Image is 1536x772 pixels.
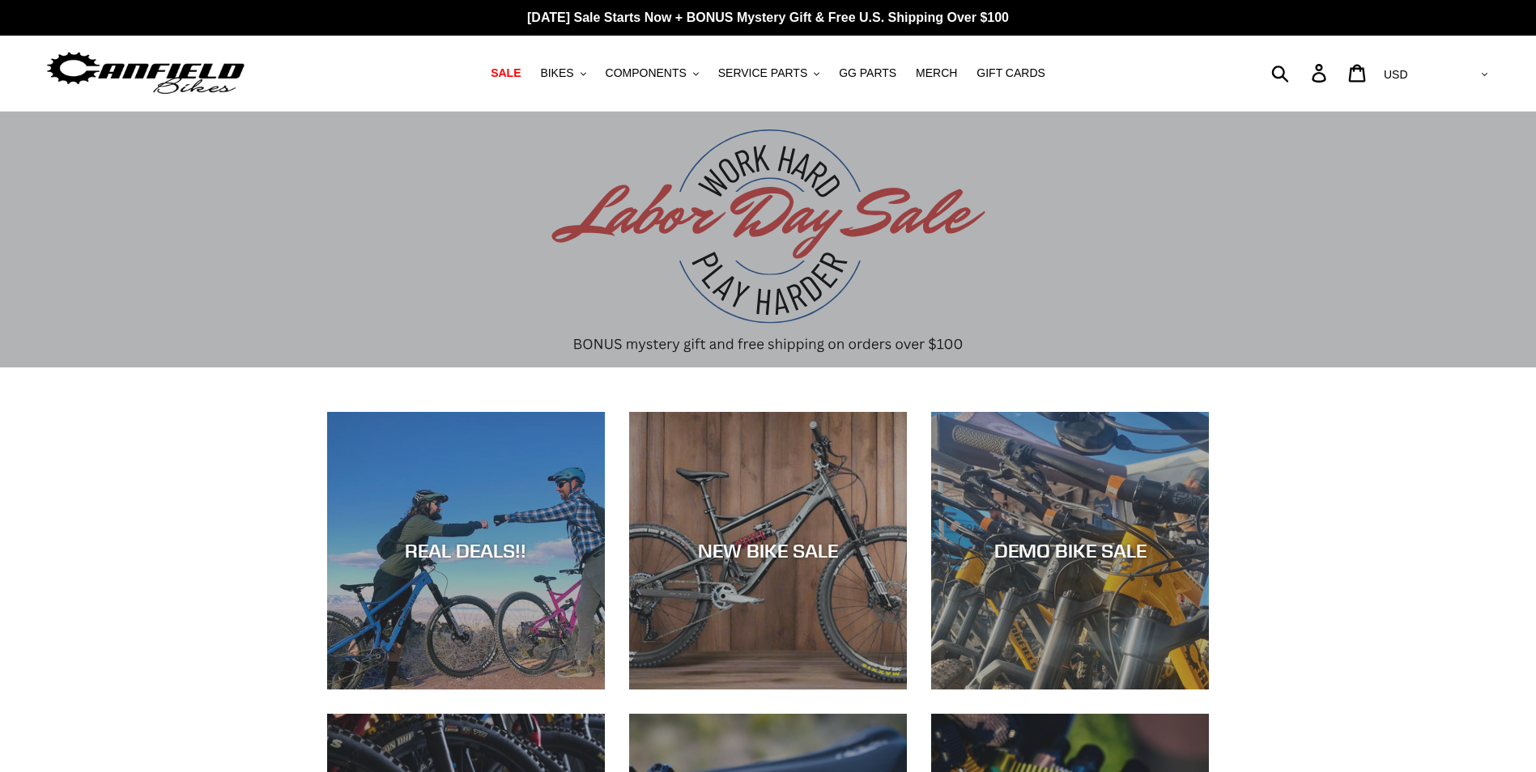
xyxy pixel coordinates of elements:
a: MERCH [908,62,965,84]
div: DEMO BIKE SALE [931,539,1209,562]
a: NEW BIKE SALE [629,412,907,689]
span: COMPONENTS [606,66,687,80]
span: GG PARTS [839,66,896,80]
span: SALE [491,66,521,80]
button: COMPONENTS [598,62,707,84]
span: SERVICE PARTS [718,66,807,80]
a: GIFT CARDS [968,62,1053,84]
span: GIFT CARDS [976,66,1045,80]
a: REAL DEALS!! [327,412,605,689]
a: SALE [483,62,529,84]
span: BIKES [540,66,573,80]
img: Canfield Bikes [45,48,247,99]
div: NEW BIKE SALE [629,539,907,562]
button: BIKES [532,62,594,84]
span: MERCH [916,66,957,80]
div: REAL DEALS!! [327,539,605,562]
input: Search [1280,55,1321,91]
a: GG PARTS [831,62,904,84]
button: SERVICE PARTS [710,62,828,84]
a: DEMO BIKE SALE [931,412,1209,689]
